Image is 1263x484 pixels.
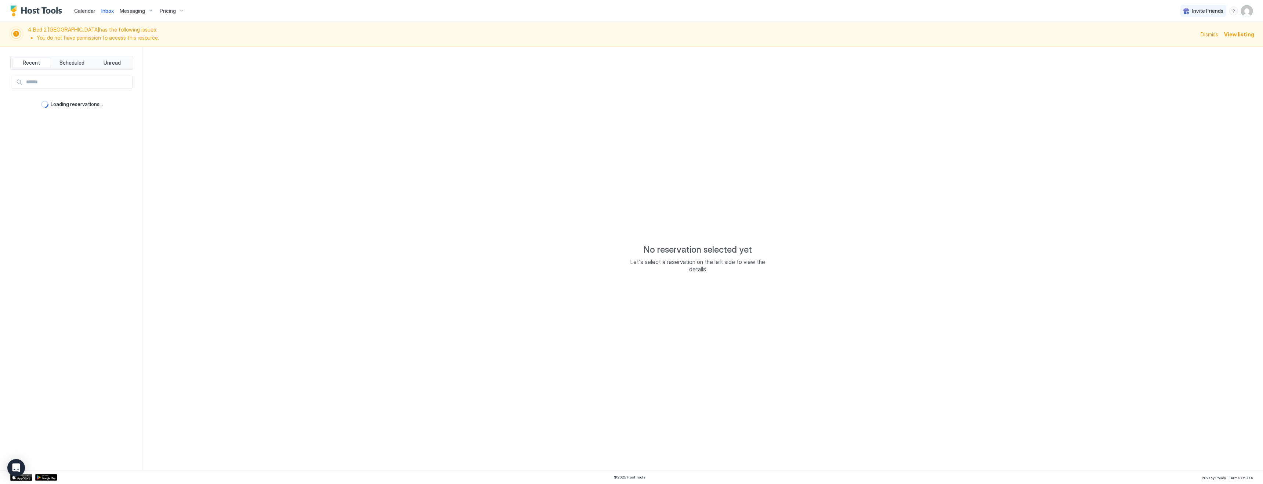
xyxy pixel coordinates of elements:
[93,58,131,68] button: Unread
[101,7,114,15] a: Inbox
[1192,8,1223,14] span: Invite Friends
[41,101,48,108] div: loading
[1202,473,1226,481] a: Privacy Policy
[12,58,51,68] button: Recent
[10,56,133,70] div: tab-group
[28,26,1196,42] span: 4 Bed 2 [GEOGRAPHIC_DATA] has the following issues:
[10,6,65,17] a: Host Tools Logo
[1202,476,1226,480] span: Privacy Policy
[101,8,114,14] span: Inbox
[1201,30,1218,38] div: Dismiss
[1229,473,1253,481] a: Terms Of Use
[59,59,84,66] span: Scheduled
[104,59,121,66] span: Unread
[614,475,645,480] span: © 2025 Host Tools
[23,76,132,89] input: Input Field
[7,459,25,477] div: Open Intercom Messenger
[74,8,95,14] span: Calendar
[74,7,95,15] a: Calendar
[1229,7,1238,15] div: menu
[120,8,145,14] span: Messaging
[35,474,57,481] a: Google Play Store
[624,258,771,273] span: Let's select a reservation on the left side to view the details
[1241,5,1253,17] div: User profile
[53,58,91,68] button: Scheduled
[1229,476,1253,480] span: Terms Of Use
[51,101,103,108] span: Loading reservations...
[643,244,752,255] span: No reservation selected yet
[23,59,40,66] span: Recent
[1224,30,1254,38] div: View listing
[160,8,176,14] span: Pricing
[10,474,32,481] a: App Store
[37,35,1196,41] li: You do not have permission to access this resource.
